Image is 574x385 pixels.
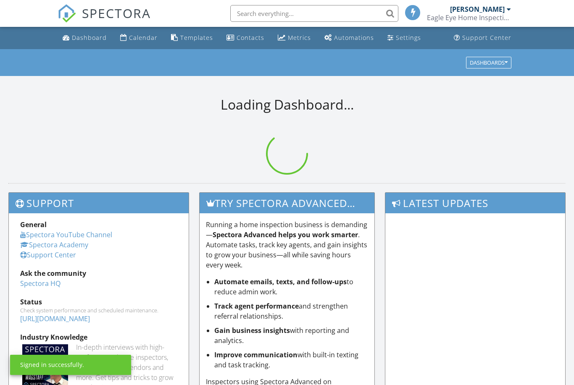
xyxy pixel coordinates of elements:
[20,307,177,314] div: Check system performance and scheduled maintenance.
[20,332,177,342] div: Industry Knowledge
[288,34,311,42] div: Metrics
[214,301,368,321] li: and strengthen referral relationships.
[214,326,290,335] strong: Gain business insights
[58,11,151,29] a: SPECTORA
[20,230,112,239] a: Spectora YouTube Channel
[9,193,189,213] h3: Support
[384,30,424,46] a: Settings
[466,57,511,68] button: Dashboards
[117,30,161,46] a: Calendar
[450,30,515,46] a: Support Center
[214,350,368,370] li: with built-in texting and task tracking.
[20,240,88,249] a: Spectora Academy
[223,30,268,46] a: Contacts
[82,4,151,22] span: SPECTORA
[214,350,298,359] strong: Improve communication
[214,277,368,297] li: to reduce admin work.
[230,5,398,22] input: Search everything...
[462,34,511,42] div: Support Center
[334,34,374,42] div: Automations
[450,5,505,13] div: [PERSON_NAME]
[470,60,508,65] div: Dashboards
[20,220,47,229] strong: General
[129,34,158,42] div: Calendar
[396,34,421,42] div: Settings
[72,34,107,42] div: Dashboard
[274,30,314,46] a: Metrics
[213,230,358,239] strong: Spectora Advanced helps you work smarter
[20,297,177,307] div: Status
[168,30,216,46] a: Templates
[20,361,84,369] div: Signed in successfully.
[20,279,61,288] a: Spectora HQ
[237,34,264,42] div: Contacts
[214,277,347,286] strong: Automate emails, texts, and follow-ups
[321,30,377,46] a: Automations (Basic)
[206,220,368,270] p: Running a home inspection business is demanding— . Automate tasks, track key agents, and gain ins...
[20,250,76,259] a: Support Center
[59,30,110,46] a: Dashboard
[214,325,368,346] li: with reporting and analytics.
[180,34,213,42] div: Templates
[427,13,511,22] div: Eagle Eye Home Inspections
[20,268,177,278] div: Ask the community
[385,193,565,213] h3: Latest Updates
[20,314,90,323] a: [URL][DOMAIN_NAME]
[214,301,299,311] strong: Track agent performance
[58,4,76,23] img: The Best Home Inspection Software - Spectora
[200,193,374,213] h3: Try spectora advanced [DATE]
